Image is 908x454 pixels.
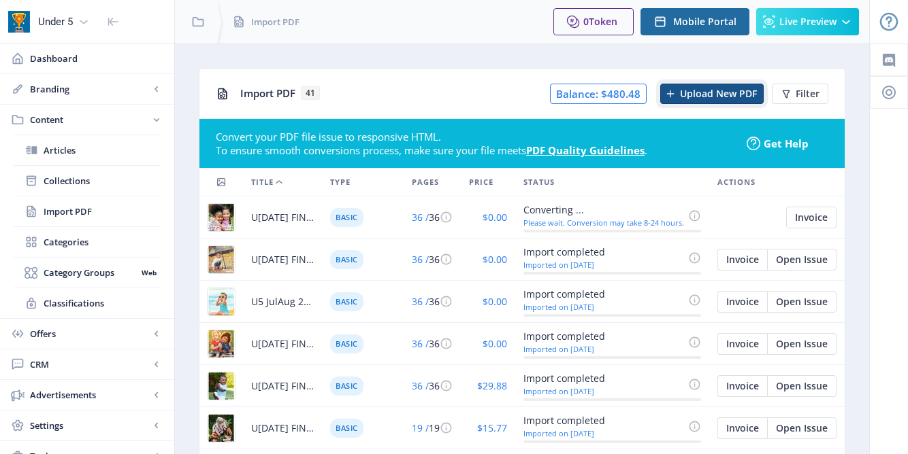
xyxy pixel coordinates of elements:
[523,413,684,429] div: Import completed
[412,251,453,268] div: 36
[44,266,137,279] span: Category Groups
[412,379,429,392] span: 36 /
[30,419,150,432] span: Settings
[767,294,837,307] a: Edit page
[526,143,645,157] a: PDF Quality Guidelines
[779,16,837,27] span: Live Preview
[483,337,507,350] span: $0.00
[523,302,684,311] div: Imported on [DATE]
[44,296,161,310] span: Classifications
[208,246,235,273] img: 6c35fc4c-d4b7-46aa-93cf-11c498575cf5.jpg
[251,336,314,352] span: U[DATE] FINAL.pdf
[483,211,507,224] span: $0.00
[523,260,684,269] div: Imported on [DATE]
[523,218,684,227] div: Please wait. Conversion may take 8-24 hours.
[30,52,163,65] span: Dashboard
[660,84,764,104] button: Upload New PDF
[208,288,235,315] img: 7d677b12-a6ff-445c-b41c-1c5356c3c62a.jpg
[717,420,767,433] a: Edit page
[523,328,684,345] div: Import completed
[786,209,837,222] a: Edit page
[641,8,749,35] button: Mobile Portal
[776,381,828,391] span: Open Issue
[330,174,351,190] span: Type
[767,375,837,397] button: Open Issue
[208,372,235,400] img: 06f705de-ccf8-4089-a03b-c000d368405e.jpg
[412,209,453,226] div: 36
[30,113,150,126] span: Content
[469,174,493,190] span: Price
[673,16,736,27] span: Mobile Portal
[523,202,684,218] div: Converting ...
[717,417,767,439] button: Invoice
[717,174,756,190] span: Actions
[251,294,314,310] span: U5 JulAug 2025 FINAL.pdf
[30,327,150,340] span: Offers
[717,291,767,313] button: Invoice
[767,333,837,355] button: Open Issue
[523,370,684,387] div: Import completed
[776,423,828,434] span: Open Issue
[412,336,453,352] div: 36
[14,166,161,196] a: Collections
[477,421,507,434] span: $15.77
[8,11,30,33] img: app-icon.png
[14,135,161,165] a: Articles
[330,292,363,311] span: Basic
[776,296,828,307] span: Open Issue
[717,333,767,355] button: Invoice
[717,294,767,307] a: Edit page
[767,378,837,391] a: Edit page
[14,196,161,226] a: Import PDF
[523,174,555,190] span: Status
[38,7,73,37] div: Under 5
[412,378,453,394] div: 36
[523,387,684,396] div: Imported on [DATE]
[208,204,235,231] img: 0c77b547-fde6-4ba7-b02e-14b64a05527a.jpg
[30,388,150,402] span: Advertisements
[726,423,759,434] span: Invoice
[717,336,767,349] a: Edit page
[772,84,828,104] button: Filter
[412,294,453,310] div: 36
[412,337,429,350] span: 36 /
[330,208,363,227] span: Basic
[14,258,161,287] a: Category GroupsWeb
[767,291,837,313] button: Open Issue
[589,15,617,28] span: Token
[717,251,767,264] a: Edit page
[44,143,161,157] span: Articles
[767,417,837,439] button: Open Issue
[412,174,439,190] span: Pages
[776,338,828,349] span: Open Issue
[330,377,363,396] span: Basic
[717,375,767,397] button: Invoice
[412,420,453,436] div: 19
[796,88,820,99] span: Filter
[216,143,736,157] div: To ensure smooth conversions process, make sure your file meets .
[251,251,314,268] span: U[DATE] FINAL.pdf
[301,86,320,100] span: 41
[523,429,684,438] div: Imported on [DATE]
[137,266,161,279] nb-badge: Web
[717,378,767,391] a: Edit page
[44,205,161,218] span: Import PDF
[44,174,161,188] span: Collections
[412,421,429,434] span: 19 /
[251,378,314,394] span: U[DATE] FINAL.pdf
[483,295,507,308] span: $0.00
[412,211,429,224] span: 36 /
[477,379,507,392] span: $29.88
[14,288,161,318] a: Classifications
[767,249,837,270] button: Open Issue
[726,296,759,307] span: Invoice
[726,381,759,391] span: Invoice
[776,254,828,265] span: Open Issue
[251,209,314,226] span: U[DATE] FINAL.pdf
[14,227,161,257] a: Categories
[726,254,759,265] span: Invoice
[216,130,736,143] div: Convert your PDF file issue to responsive HTML.
[30,357,150,371] span: CRM
[680,88,757,99] span: Upload New PDF
[717,249,767,270] button: Invoice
